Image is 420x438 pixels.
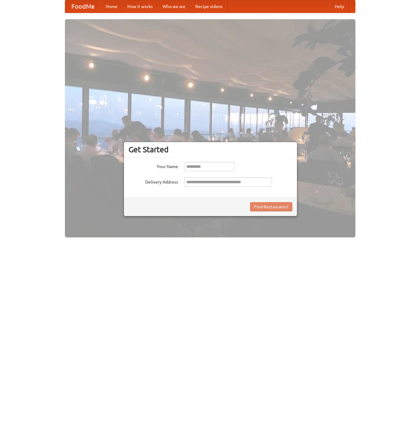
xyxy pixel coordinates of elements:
[122,0,158,13] a: How it works
[129,145,292,154] h3: Get Started
[129,162,178,170] label: Your Name
[101,0,122,13] a: Home
[65,0,101,13] a: FoodMe
[129,177,178,185] label: Delivery Address
[250,202,292,211] button: Find Restaurants!
[330,0,349,13] a: Help
[190,0,227,13] a: Recipe videos
[158,0,190,13] a: Who we are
